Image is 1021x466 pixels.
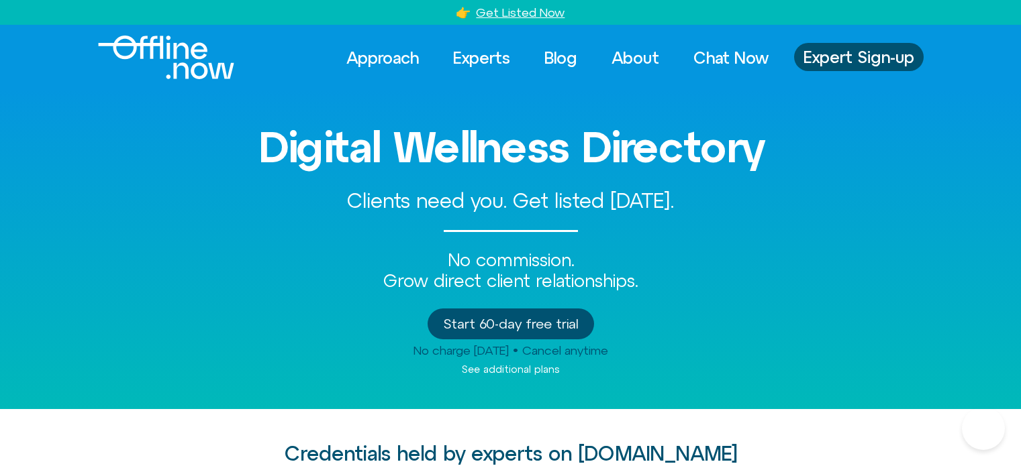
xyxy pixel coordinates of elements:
[599,43,671,72] a: About
[98,36,211,79] div: Logo
[128,123,893,170] h3: Digital Wellness Directory
[681,43,781,72] a: Chat Now
[347,189,674,212] span: Clients need you. Get listed [DATE].
[532,43,589,72] a: Blog
[476,5,565,19] a: Get Listed Now
[334,43,431,72] a: Approach
[383,250,638,290] span: No commission. Grow direct client relationships.
[804,48,914,66] span: Expert Sign-up
[428,308,594,339] a: Start 60-day free trial
[98,36,234,79] img: Offline.Now logo in white. Text of the words offline.now with a line going through the "O"
[456,5,471,19] a: 👉
[444,316,578,331] span: Start 60-day free trial
[794,43,924,71] a: Expert Sign-up
[962,407,1005,450] iframe: Botpress
[414,343,608,357] span: No charge [DATE] • Cancel anytime
[128,443,893,465] h2: Credentials held by experts on [DOMAIN_NAME]​
[334,43,781,72] nav: Menu
[441,43,522,72] a: Experts
[462,363,559,375] a: See additional plans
